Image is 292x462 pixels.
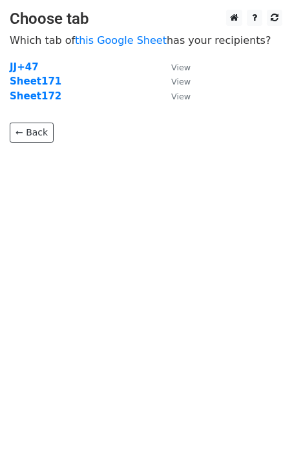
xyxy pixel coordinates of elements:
[158,75,191,87] a: View
[75,34,167,46] a: this Google Sheet
[10,75,61,87] a: Sheet171
[171,63,191,72] small: View
[10,61,39,73] a: JJ+47
[158,61,191,73] a: View
[158,90,191,102] a: View
[10,34,282,47] p: Which tab of has your recipients?
[171,77,191,86] small: View
[10,123,54,143] a: ← Back
[10,90,61,102] a: Sheet172
[171,92,191,101] small: View
[10,10,282,28] h3: Choose tab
